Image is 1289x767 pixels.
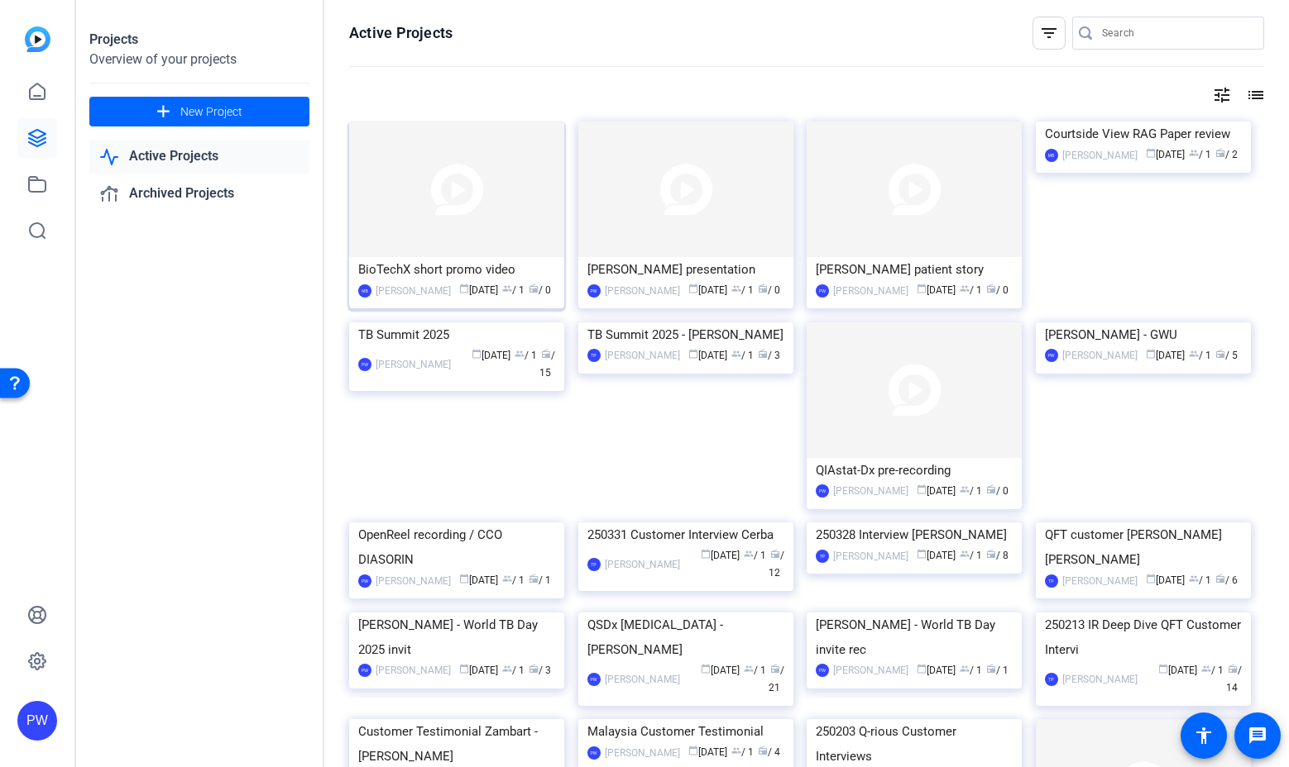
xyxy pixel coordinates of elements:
[758,746,768,755] span: radio
[1062,347,1138,364] div: [PERSON_NAME]
[358,574,371,588] div: PW
[731,746,754,758] span: / 1
[1045,574,1058,588] div: TP
[587,284,601,298] div: PW
[541,349,551,359] span: radio
[744,664,754,674] span: group
[960,283,970,293] span: group
[770,549,780,559] span: radio
[1189,574,1199,584] span: group
[833,662,908,679] div: [PERSON_NAME]
[376,662,451,679] div: [PERSON_NAME]
[1189,349,1199,359] span: group
[833,283,908,299] div: [PERSON_NAME]
[358,358,371,371] div: PW
[472,349,482,359] span: calendar_today
[1215,350,1238,361] span: / 5
[731,349,741,359] span: group
[587,673,601,686] div: PW
[833,483,908,499] div: [PERSON_NAME]
[1194,726,1214,746] mat-icon: accessibility
[816,257,1013,282] div: [PERSON_NAME] patient story
[986,550,1009,561] span: / 8
[502,283,512,293] span: group
[529,574,539,584] span: radio
[1062,147,1138,164] div: [PERSON_NAME]
[1215,574,1225,584] span: radio
[960,284,982,296] span: / 1
[917,484,927,494] span: calendar_today
[744,665,766,676] span: / 1
[758,283,768,293] span: radio
[1215,148,1225,158] span: radio
[1062,671,1138,688] div: [PERSON_NAME]
[1146,574,1156,584] span: calendar_today
[960,550,982,561] span: / 1
[587,522,784,547] div: 250331 Customer Interview Cerba
[89,140,309,174] a: Active Projects
[731,350,754,361] span: / 1
[816,664,829,677] div: PW
[701,664,711,674] span: calendar_today
[587,719,784,744] div: Malaysia Customer Testimonial
[25,26,50,52] img: blue-gradient.svg
[587,349,601,362] div: TP
[986,484,996,494] span: radio
[1158,665,1197,676] span: [DATE]
[701,665,740,676] span: [DATE]
[688,746,698,755] span: calendar_today
[529,283,539,293] span: radio
[1158,664,1168,674] span: calendar_today
[1201,664,1211,674] span: group
[758,284,780,296] span: / 0
[960,549,970,559] span: group
[758,349,768,359] span: radio
[1248,726,1267,746] mat-icon: message
[731,284,754,296] span: / 1
[731,746,741,755] span: group
[605,283,680,299] div: [PERSON_NAME]
[701,550,740,561] span: [DATE]
[816,284,829,298] div: PW
[1228,664,1238,674] span: radio
[529,574,551,586] span: / 1
[358,284,371,298] div: MB
[986,284,1009,296] span: / 0
[587,558,601,571] div: TP
[960,664,970,674] span: group
[502,665,525,676] span: / 1
[688,350,727,361] span: [DATE]
[816,522,1013,547] div: 250328 Interview [PERSON_NAME]
[1045,522,1242,572] div: QFT customer [PERSON_NAME] [PERSON_NAME]
[688,349,698,359] span: calendar_today
[1189,574,1211,586] span: / 1
[731,283,741,293] span: group
[1045,149,1058,162] div: MB
[1201,665,1224,676] span: / 1
[358,664,371,677] div: PW
[1146,148,1156,158] span: calendar_today
[744,549,754,559] span: group
[986,664,996,674] span: radio
[587,612,784,662] div: QSDx [MEDICAL_DATA] - [PERSON_NAME]
[1189,148,1199,158] span: group
[1215,149,1238,160] span: / 2
[1146,149,1185,160] span: [DATE]
[1244,85,1264,105] mat-icon: list
[917,549,927,559] span: calendar_today
[1045,322,1242,347] div: [PERSON_NAME] - GWU
[358,257,555,282] div: BioTechX short promo video
[986,485,1009,497] span: / 0
[1045,673,1058,686] div: TP
[1189,149,1211,160] span: / 1
[587,746,601,760] div: PW
[376,356,451,373] div: [PERSON_NAME]
[917,284,956,296] span: [DATE]
[180,103,242,121] span: New Project
[833,548,908,565] div: [PERSON_NAME]
[502,664,512,674] span: group
[816,484,829,498] div: PW
[529,664,539,674] span: radio
[917,283,927,293] span: calendar_today
[376,573,451,589] div: [PERSON_NAME]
